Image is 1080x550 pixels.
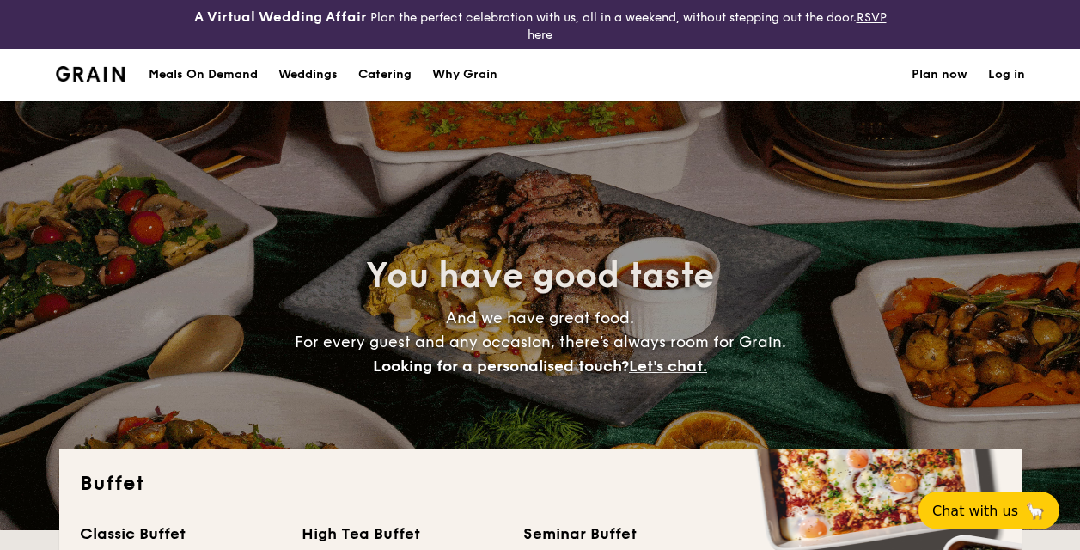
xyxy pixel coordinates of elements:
[373,357,629,376] span: Looking for a personalised touch?
[366,255,714,296] span: You have good taste
[1025,501,1046,521] span: 🦙
[80,522,281,546] div: Classic Buffet
[80,470,1001,498] h2: Buffet
[278,49,338,101] div: Weddings
[432,49,497,101] div: Why Grain
[348,49,422,101] a: Catering
[56,66,125,82] a: Logotype
[180,7,900,42] div: Plan the perfect celebration with us, all in a weekend, without stepping out the door.
[138,49,268,101] a: Meals On Demand
[268,49,348,101] a: Weddings
[295,309,786,376] span: And we have great food. For every guest and any occasion, there’s always room for Grain.
[302,522,503,546] div: High Tea Buffet
[358,49,412,101] h1: Catering
[932,503,1018,519] span: Chat with us
[56,66,125,82] img: Grain
[422,49,508,101] a: Why Grain
[629,357,707,376] span: Let's chat.
[918,492,1059,529] button: Chat with us🦙
[523,522,724,546] div: Seminar Buffet
[912,49,967,101] a: Plan now
[194,7,367,27] h4: A Virtual Wedding Affair
[988,49,1025,101] a: Log in
[149,49,258,101] div: Meals On Demand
